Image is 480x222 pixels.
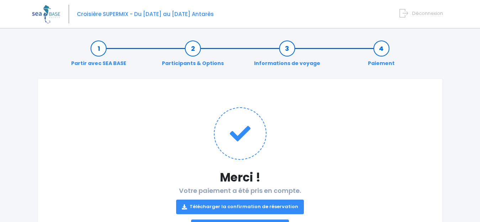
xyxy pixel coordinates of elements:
[176,200,304,214] a: Télécharger la confirmation de réservation
[250,45,324,67] a: Informations de voyage
[52,170,428,184] h1: Merci !
[68,45,130,67] a: Partir avec SEA BASE
[158,45,227,67] a: Participants & Options
[364,45,398,67] a: Paiement
[77,10,214,18] span: Croisière SUPERMIX - Du [DATE] au [DATE] Antarès
[412,10,443,17] span: Déconnexion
